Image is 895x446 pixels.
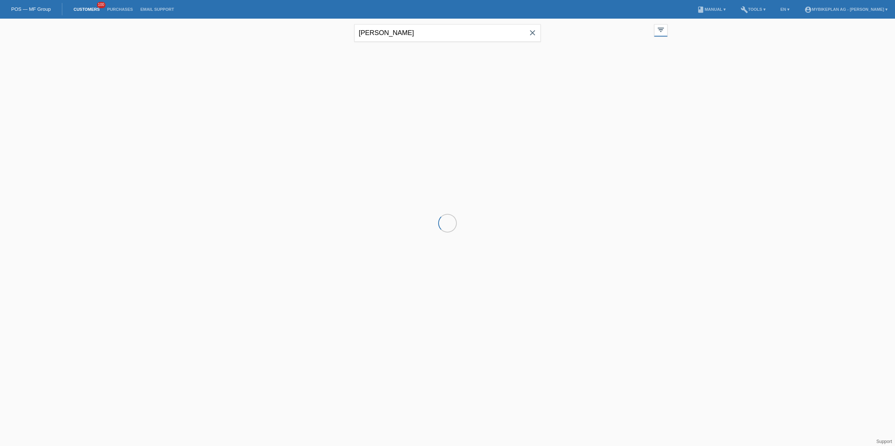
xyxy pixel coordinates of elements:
[737,7,769,12] a: buildTools ▾
[697,6,704,13] i: book
[97,2,106,8] span: 100
[528,28,537,37] i: close
[801,7,891,12] a: account_circleMybikeplan AG - [PERSON_NAME] ▾
[693,7,729,12] a: bookManual ▾
[777,7,793,12] a: EN ▾
[11,6,51,12] a: POS — MF Group
[354,24,541,42] input: Search...
[804,6,812,13] i: account_circle
[103,7,136,12] a: Purchases
[876,439,892,444] a: Support
[136,7,178,12] a: Email Support
[657,26,665,34] i: filter_list
[741,6,748,13] i: build
[70,7,103,12] a: Customers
